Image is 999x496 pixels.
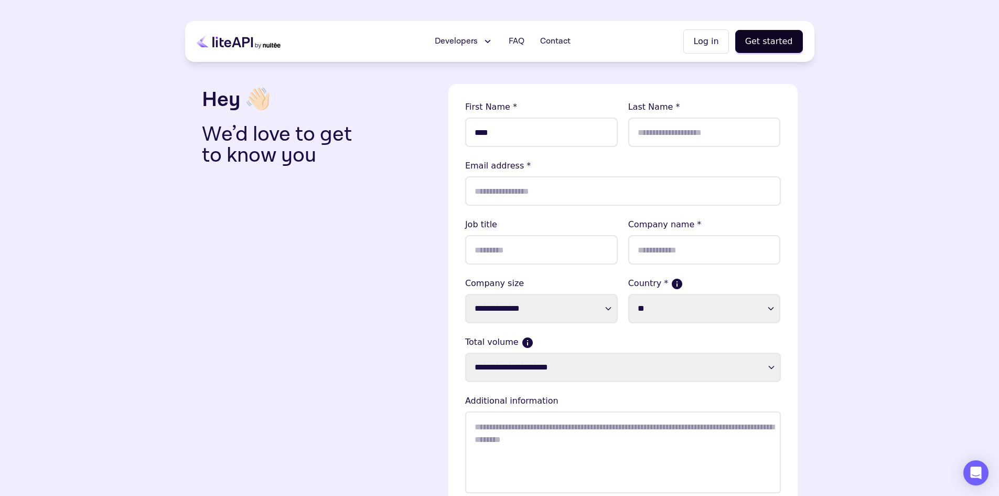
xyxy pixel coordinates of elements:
[540,35,571,48] span: Contact
[465,218,618,231] lable: Job title
[735,30,803,53] button: Get started
[628,277,781,290] label: Country *
[509,35,524,48] span: FAQ
[672,279,682,289] button: If more than one country, please select where the majority of your sales come from.
[465,101,618,113] lable: First Name *
[465,277,618,290] label: Company size
[465,336,781,349] label: Total volume
[202,124,369,166] p: We’d love to get to know you
[465,160,781,172] lable: Email address *
[534,31,577,52] a: Contact
[628,101,781,113] lable: Last Name *
[523,338,532,347] button: Current monthly volume your business makes in USD
[683,29,728,54] button: Log in
[963,460,989,486] div: Open Intercom Messenger
[428,31,499,52] button: Developers
[502,31,531,52] a: FAQ
[628,218,781,231] lable: Company name *
[465,395,781,407] lable: Additional information
[435,35,478,48] span: Developers
[202,84,440,115] h3: Hey 👋🏻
